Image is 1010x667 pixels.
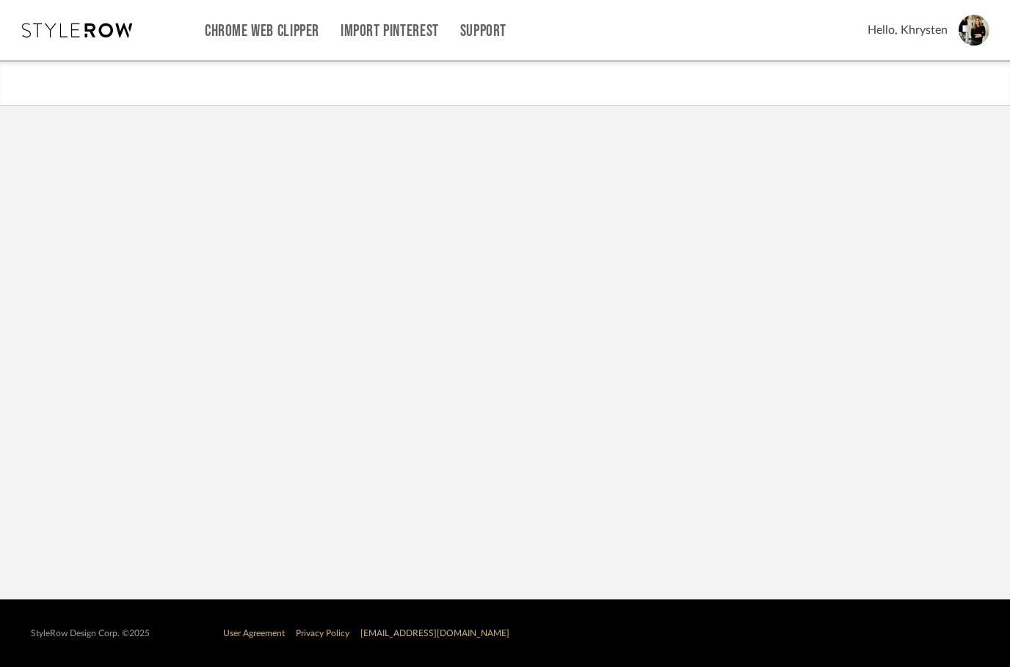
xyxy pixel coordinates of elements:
[223,629,285,638] a: User Agreement
[341,25,439,37] a: Import Pinterest
[868,21,948,39] span: Hello, Khrysten
[205,25,319,37] a: Chrome Web Clipper
[296,629,349,638] a: Privacy Policy
[360,629,509,638] a: [EMAIL_ADDRESS][DOMAIN_NAME]
[959,15,989,46] img: avatar
[31,628,150,639] div: StyleRow Design Corp. ©2025
[460,25,506,37] a: Support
